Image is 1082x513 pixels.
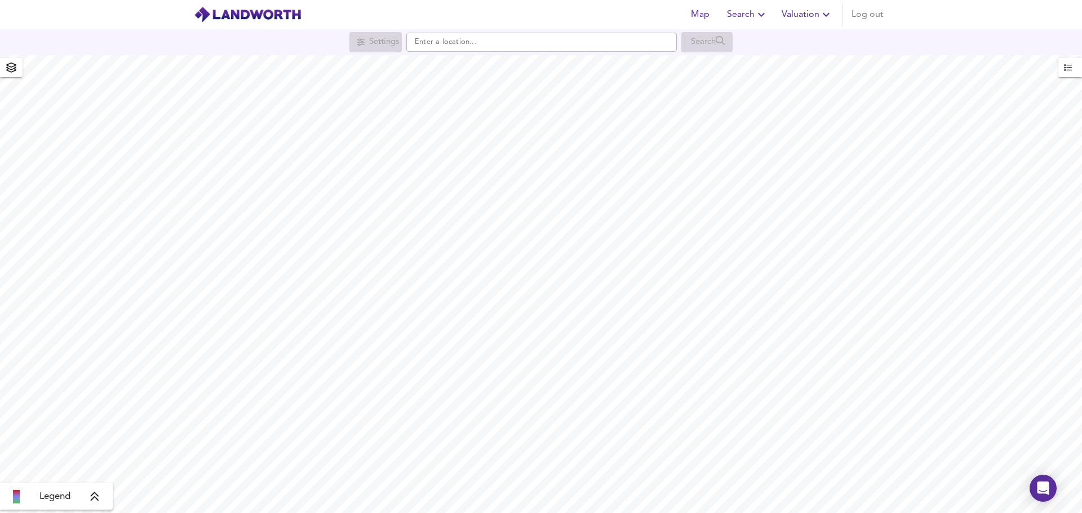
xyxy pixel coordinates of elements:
input: Enter a location... [406,33,677,52]
button: Search [722,3,773,26]
span: Map [686,7,713,23]
img: logo [194,6,301,23]
button: Map [682,3,718,26]
div: Open Intercom Messenger [1030,475,1057,502]
div: Search for a location first or explore the map [349,32,402,52]
span: Legend [39,490,70,503]
div: Search for a location first or explore the map [681,32,733,52]
span: Valuation [782,7,833,23]
button: Log out [847,3,888,26]
button: Valuation [777,3,837,26]
span: Search [727,7,768,23]
span: Log out [852,7,884,23]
